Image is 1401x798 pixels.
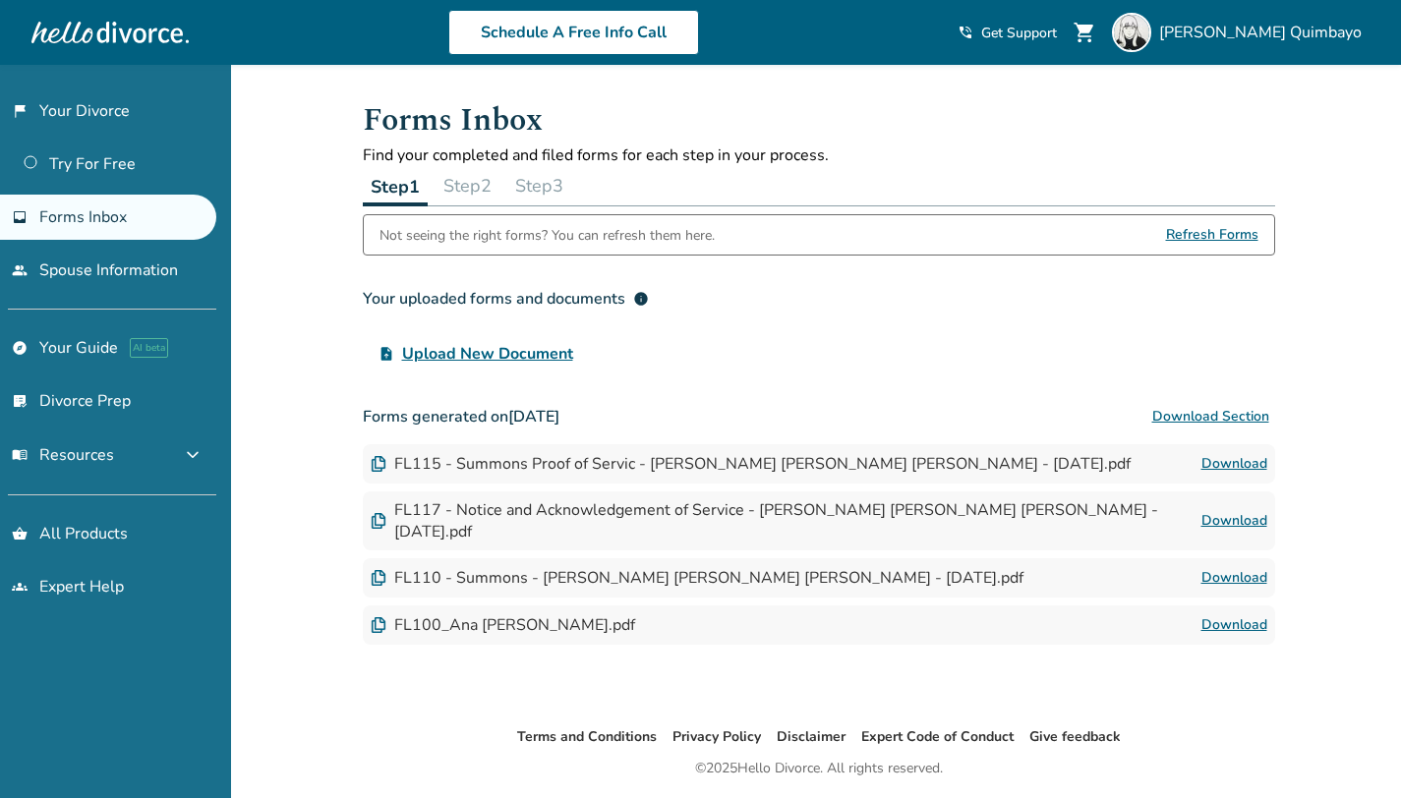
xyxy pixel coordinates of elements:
button: Step2 [436,166,499,205]
span: flag_2 [12,103,28,119]
p: Find your completed and filed forms for each step in your process. [363,144,1275,166]
span: Forms Inbox [39,206,127,228]
img: Document [371,570,386,586]
span: people [12,262,28,278]
h1: Forms Inbox [363,96,1275,144]
div: Your uploaded forms and documents [363,287,649,311]
span: groups [12,579,28,595]
span: expand_more [181,443,204,467]
span: shopping_cart [1073,21,1096,44]
span: list_alt_check [12,393,28,409]
span: phone_in_talk [958,25,973,40]
div: FL100_Ana [PERSON_NAME].pdf [371,614,635,636]
img: Document [371,513,386,529]
span: menu_book [12,447,28,463]
a: Download [1201,566,1267,590]
li: Give feedback [1029,725,1121,749]
span: Upload New Document [402,342,573,366]
div: Not seeing the right forms? You can refresh them here. [379,215,715,255]
a: Download [1201,452,1267,476]
button: Step3 [507,166,571,205]
span: Resources [12,444,114,466]
span: Refresh Forms [1166,215,1258,255]
h3: Forms generated on [DATE] [363,397,1275,436]
span: Get Support [981,24,1057,42]
span: info [633,291,649,307]
span: inbox [12,209,28,225]
span: explore [12,340,28,356]
div: FL117 - Notice and Acknowledgement of Service - [PERSON_NAME] [PERSON_NAME] [PERSON_NAME] - [DATE... [371,499,1201,542]
div: FL110 - Summons - [PERSON_NAME] [PERSON_NAME] [PERSON_NAME] - [DATE].pdf [371,567,1023,589]
li: Disclaimer [777,725,846,749]
iframe: Chat Widget [1303,704,1401,798]
a: Terms and Conditions [517,727,657,746]
a: Download [1201,509,1267,533]
span: shopping_basket [12,526,28,541]
a: Expert Code of Conduct [861,727,1014,746]
img: Ana Maria Quimbayo [1112,13,1151,52]
a: phone_in_talkGet Support [958,24,1057,42]
img: Document [371,456,386,472]
div: © 2025 Hello Divorce. All rights reserved. [695,757,943,780]
button: Step1 [363,166,428,206]
span: [PERSON_NAME] Quimbayo [1159,22,1370,43]
div: FL115 - Summons Proof of Servic - [PERSON_NAME] [PERSON_NAME] [PERSON_NAME] - [DATE].pdf [371,453,1131,475]
a: Privacy Policy [672,727,761,746]
a: Download [1201,613,1267,637]
img: Document [371,617,386,633]
span: AI beta [130,338,168,358]
a: Schedule A Free Info Call [448,10,699,55]
button: Download Section [1146,397,1275,436]
span: upload_file [379,346,394,362]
